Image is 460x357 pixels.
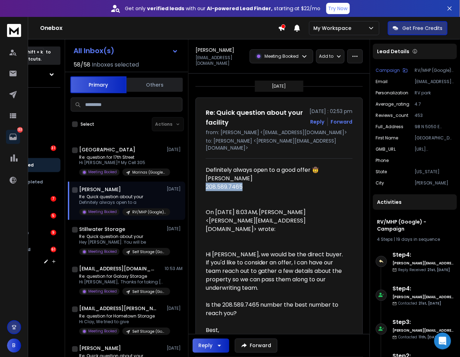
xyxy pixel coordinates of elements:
span: 58 / 58 [74,61,90,69]
p: [DATE] [272,83,286,89]
p: [EMAIL_ADDRESS][DOMAIN_NAME] [415,79,454,84]
div: Forward [331,118,353,125]
p: Personalization [376,90,409,96]
p: [DATE] [167,226,183,232]
div: Reply [198,342,212,349]
p: GMB_URL [376,146,396,152]
p: Re: question for 17th Street [79,155,164,160]
h1: RV/MHP (Google) - Campaign [377,218,453,232]
div: 31 [51,145,56,151]
p: Try Now [328,5,348,12]
h1: [PERSON_NAME] [79,186,121,193]
p: Add to [319,54,334,59]
button: All Inbox(s) [68,44,184,58]
p: Meeting Booked [88,289,117,294]
p: [DATE] : 02:53 pm [310,108,353,115]
div: Best, [206,326,347,335]
h6: Step 4 : [393,251,454,259]
button: B [7,339,21,353]
p: Meeting Booked [88,209,117,215]
div: Hi [PERSON_NAME], we would be the direct buyer. If you'd like to consider an offer, I can have ou... [206,250,347,293]
h1: [EMAIL_ADDRESS][PERSON_NAME][DOMAIN_NAME] [79,305,156,312]
p: First Name [376,135,398,141]
p: Definitely always open to a [79,200,164,206]
p: City [376,180,384,186]
h6: [PERSON_NAME][EMAIL_ADDRESS][DOMAIN_NAME] [393,261,454,266]
p: Marinas (Google) - Campaign [132,170,166,175]
p: 98 N 5050 E [PERSON_NAME] ID 83443 [415,124,454,130]
p: [PERSON_NAME] [415,180,454,186]
div: 9 [51,230,56,236]
label: Select [81,121,94,127]
p: 453 [415,113,454,118]
p: Full_Address [376,124,404,130]
p: [DATE] [167,346,183,351]
h1: [PERSON_NAME] [79,345,121,352]
p: [DATE] [167,306,183,312]
p: Reply Received [398,267,450,273]
button: Reply [193,339,229,353]
p: Re: Quick question about your [79,194,164,200]
p: [GEOGRAPHIC_DATA] Themed Western Cabins Glamping Yurts [415,135,454,141]
p: 10:53 AM [165,266,183,272]
h1: All Inbox(s) [74,47,114,54]
p: Meeting Booked [265,54,299,59]
img: logo [7,24,21,37]
div: 208.589.7465 [206,183,347,191]
h6: [PERSON_NAME][EMAIL_ADDRESS][DOMAIN_NAME] [393,328,454,333]
button: Forward [235,339,277,353]
p: Average_rating [376,101,410,107]
h1: [GEOGRAPHIC_DATA] [79,146,135,153]
p: Re: question for Galaxy Storage [79,274,164,280]
div: Is the 208.589.7465 number the best number to reach you? [206,301,347,318]
h1: Re: Quick question about your facility [206,108,306,127]
p: RV/MHP (Google) - Campaign [132,210,166,215]
h3: Inboxes selected [92,61,139,69]
button: Primary [70,76,127,93]
p: Self Storage (Google) - Campaign [132,250,166,255]
p: Self Storage (Google) - Campaign [132,289,166,295]
button: Reply [311,118,325,125]
p: State [376,169,387,175]
h6: [PERSON_NAME][EMAIL_ADDRESS][DOMAIN_NAME] [393,294,454,300]
h1: Stillwater Storage [79,226,125,233]
p: RV/MHP (Google) - Campaign [415,68,454,73]
a: 133 [6,130,20,144]
h1: [PERSON_NAME] [196,46,234,54]
p: Re: question for Hometown Storage [79,314,164,319]
strong: AI-powered Lead Finder, [207,5,273,12]
p: Campaign [376,68,400,73]
h6: Step 3 : [393,318,454,327]
button: Try Now [326,3,350,14]
p: Hey [PERSON_NAME]. You will be [79,240,164,245]
blockquote: On [DATE] 8:03 AM, [PERSON_NAME] <[PERSON_NAME][EMAIL_ADDRESS][DOMAIN_NAME]> wrote: [206,208,347,242]
p: My Workspace [314,25,354,32]
p: 133 [17,127,23,133]
div: 61 [51,247,56,252]
p: Email [376,79,388,84]
p: Hi Clay, We tried to give [79,319,164,325]
span: 19 days in sequence [396,236,440,242]
p: Self Storage (Google) - Campaign [132,329,166,334]
p: to: [PERSON_NAME] <[PERSON_NAME][EMAIL_ADDRESS][DOMAIN_NAME]> [206,137,353,151]
p: Get only with our starting at $22/mo [125,5,321,12]
span: 21st, [DATE] [419,301,441,306]
p: Phone [376,158,389,163]
p: Reviews_count [376,113,409,118]
p: Get Free Credits [403,25,443,32]
p: [URL][DOMAIN_NAME] [415,146,454,152]
button: Campaign [376,68,408,73]
button: Get Free Credits [388,21,448,35]
p: Hi [PERSON_NAME]!! My Cell 305 [79,160,164,166]
p: Contacted [398,301,441,306]
p: from: [PERSON_NAME] <[EMAIL_ADDRESS][DOMAIN_NAME]> [206,129,353,136]
p: Meeting Booked [88,329,117,334]
div: [PERSON_NAME] [206,174,347,200]
p: RV park [415,90,454,96]
p: [US_STATE] [415,169,454,175]
div: | [377,237,453,242]
div: 7 [51,196,56,202]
